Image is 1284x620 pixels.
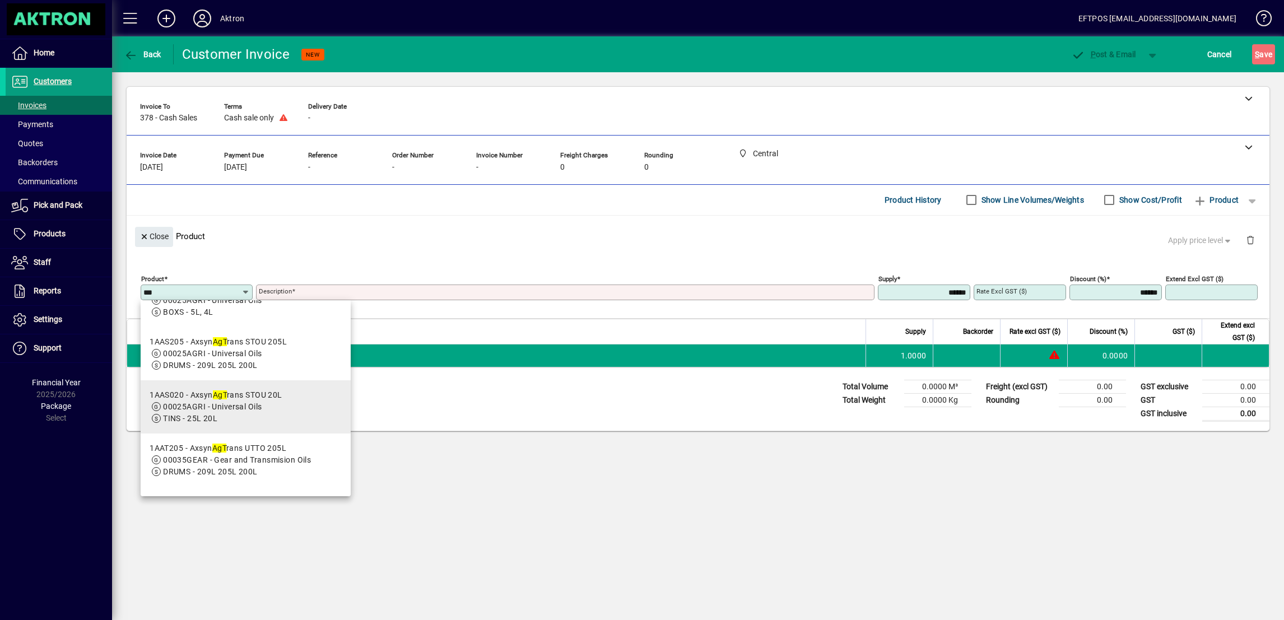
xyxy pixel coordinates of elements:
[163,361,258,370] span: DRUMS - 209L 205L 200L
[976,287,1027,295] mat-label: Rate excl GST ($)
[6,220,112,248] a: Products
[141,327,351,380] mat-option: 1AAS205 - Axsyn AgTrans STOU 205L
[163,296,262,305] span: 00025AGRI - Universal Oils
[34,286,61,295] span: Reports
[140,163,163,172] span: [DATE]
[392,163,394,172] span: -
[837,380,904,393] td: Total Volume
[34,48,54,57] span: Home
[11,139,43,148] span: Quotes
[150,389,282,401] div: 1AAS020 - Axsyn rans STOU 20L
[139,227,169,246] span: Close
[1066,44,1142,64] button: Post & Email
[1009,325,1060,338] span: Rate excl GST ($)
[885,191,942,209] span: Product History
[6,334,112,362] a: Support
[1173,325,1195,338] span: GST ($)
[6,172,112,191] a: Communications
[163,414,217,423] span: TINS - 25L 20L
[124,50,161,59] span: Back
[6,134,112,153] a: Quotes
[476,163,478,172] span: -
[6,192,112,220] a: Pick and Pack
[127,216,1269,257] div: Product
[1202,380,1269,393] td: 0.00
[141,274,351,327] mat-option: 1AAS005 - Axsyn AgTrans STOU 5L
[308,114,310,123] span: -
[34,229,66,238] span: Products
[150,442,311,454] div: 1AAT205 - Axsyn rans UTTO 205L
[224,163,247,172] span: [DATE]
[1166,274,1223,282] mat-label: Extend excl GST ($)
[34,258,51,267] span: Staff
[1059,393,1126,407] td: 0.00
[1248,2,1270,39] a: Knowledge Base
[1209,319,1255,344] span: Extend excl GST ($)
[6,306,112,334] a: Settings
[163,467,258,476] span: DRUMS - 209L 205L 200L
[1202,407,1269,421] td: 0.00
[34,77,72,86] span: Customers
[150,496,311,507] div: 1AAT1000 - Axsyn rans UTTO 1000
[163,307,213,316] span: BOXS - 5L, 4L
[980,393,1059,407] td: Rounding
[308,163,310,172] span: -
[963,325,993,338] span: Backorder
[1135,380,1202,393] td: GST exclusive
[163,402,262,411] span: 00025AGRI - Universal Oils
[1237,235,1264,245] app-page-header-button: Delete
[141,380,351,433] mat-option: 1AAS020 - Axsyn AgTrans STOU 20L
[11,120,53,129] span: Payments
[11,101,46,110] span: Invoices
[1202,393,1269,407] td: 0.00
[121,44,164,64] button: Back
[1078,10,1236,27] div: EFTPOS [EMAIL_ADDRESS][DOMAIN_NAME]
[1252,44,1275,64] button: Save
[11,158,58,167] span: Backorders
[112,44,174,64] app-page-header-button: Back
[135,227,173,247] button: Close
[1067,344,1134,367] td: 0.0000
[1090,325,1128,338] span: Discount (%)
[1168,235,1233,246] span: Apply price level
[980,380,1059,393] td: Freight (excl GST)
[34,201,82,209] span: Pick and Pack
[132,231,176,241] app-page-header-button: Close
[878,274,897,282] mat-label: Supply
[148,8,184,29] button: Add
[6,277,112,305] a: Reports
[560,163,565,172] span: 0
[150,336,287,348] div: 1AAS205 - Axsyn rans STOU 205L
[1255,45,1272,63] span: ave
[141,274,164,282] mat-label: Product
[904,393,971,407] td: 0.0000 Kg
[34,343,62,352] span: Support
[1091,50,1096,59] span: P
[34,315,62,324] span: Settings
[1117,194,1182,206] label: Show Cost/Profit
[905,325,926,338] span: Supply
[6,153,112,172] a: Backorders
[182,45,290,63] div: Customer Invoice
[141,487,351,540] mat-option: 1AAT1000 - Axsyn AgTrans UTTO 1000
[6,39,112,67] a: Home
[184,8,220,29] button: Profile
[904,380,971,393] td: 0.0000 M³
[163,455,311,464] span: 00035GEAR - Gear and Transmision Oils
[1237,227,1264,254] button: Delete
[1135,407,1202,421] td: GST inclusive
[6,115,112,134] a: Payments
[163,349,262,358] span: 00025AGRI - Universal Oils
[141,433,351,487] mat-option: 1AAT205 - Axsyn AgTrans UTTO 205L
[6,96,112,115] a: Invoices
[213,390,227,399] em: AgT
[140,114,197,123] span: 378 - Cash Sales
[213,337,227,346] em: AgT
[1164,230,1238,250] button: Apply price level
[837,393,904,407] td: Total Weight
[1071,50,1136,59] span: ost & Email
[32,378,81,387] span: Financial Year
[979,194,1084,206] label: Show Line Volumes/Weights
[259,287,292,295] mat-label: Description
[644,163,649,172] span: 0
